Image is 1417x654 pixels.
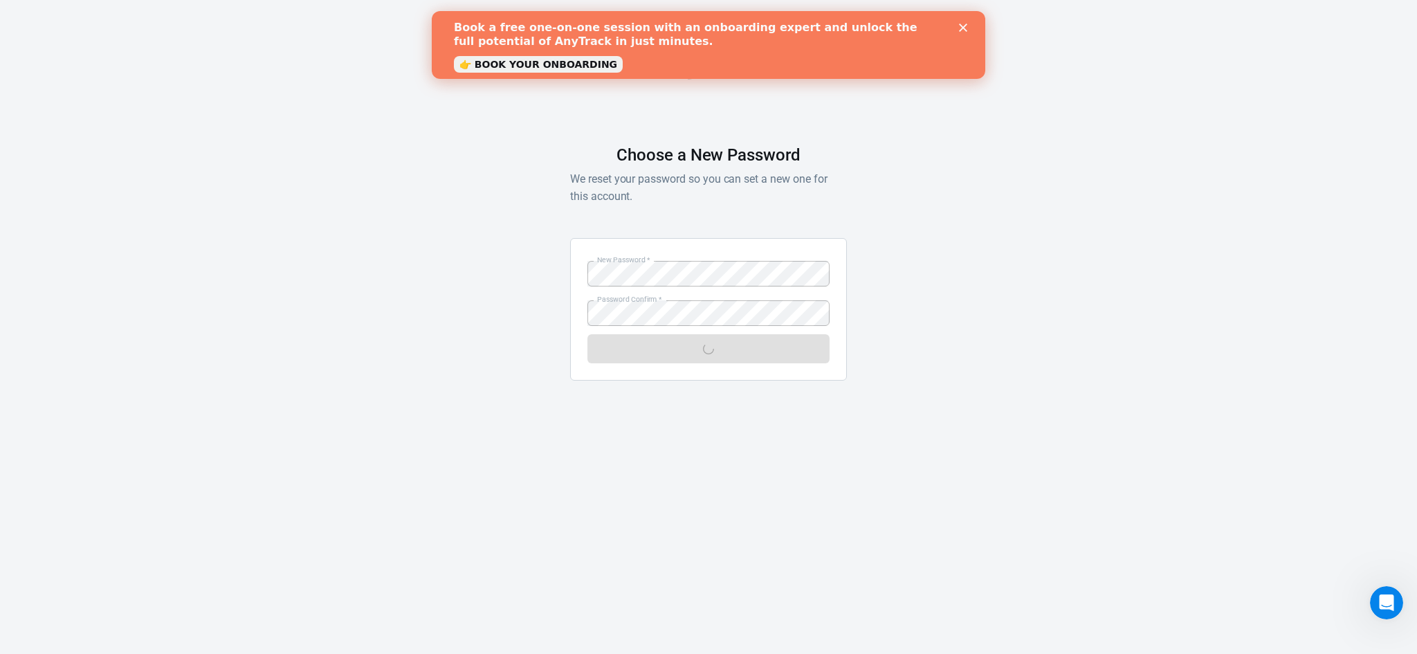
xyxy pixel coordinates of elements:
[597,294,661,305] label: Password Confirm
[616,145,801,165] h1: Choose a New Password
[597,255,650,265] label: New Password
[1370,586,1403,619] iframe: Intercom live chat
[432,11,985,79] iframe: Intercom live chat banner
[527,12,541,21] div: Close
[570,170,847,205] p: We reset your password so you can set a new one for this account.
